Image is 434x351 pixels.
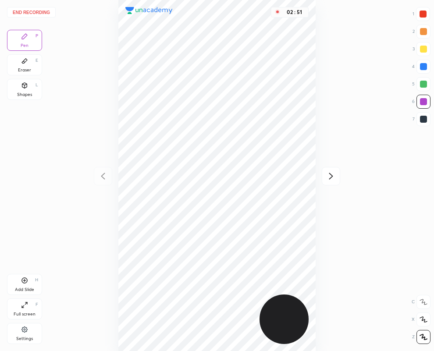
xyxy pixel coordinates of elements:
[14,312,36,316] div: Full screen
[16,337,33,341] div: Settings
[21,43,28,48] div: Pen
[35,278,38,282] div: H
[36,302,38,307] div: F
[36,83,38,87] div: L
[125,7,173,14] img: logo.38c385cc.svg
[36,34,38,38] div: P
[17,92,32,97] div: Shapes
[412,312,430,326] div: X
[413,7,430,21] div: 1
[412,295,430,309] div: C
[412,330,430,344] div: Z
[412,95,430,109] div: 6
[36,58,38,63] div: E
[15,287,34,292] div: Add Slide
[413,42,430,56] div: 3
[7,7,56,18] button: End recording
[413,112,430,126] div: 7
[18,68,31,72] div: Eraser
[412,77,430,91] div: 5
[284,9,305,15] div: 02 : 51
[412,60,430,74] div: 4
[413,25,430,39] div: 2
